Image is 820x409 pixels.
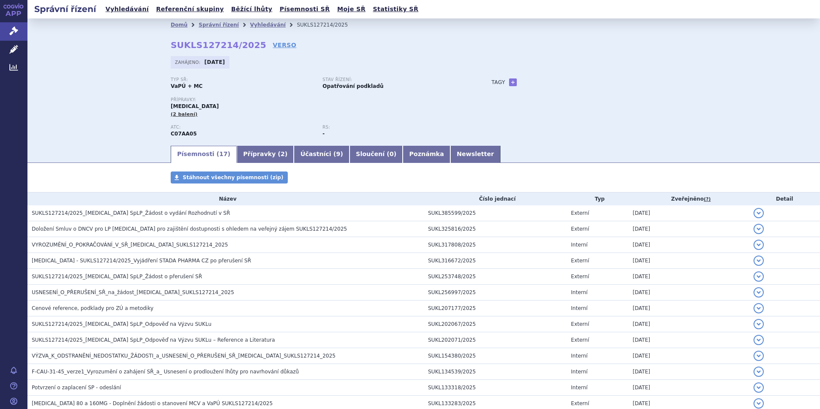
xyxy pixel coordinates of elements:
span: SUKLS127214/2025_Propranolol SpLP_Žádost o přerušení SŘ [32,274,202,280]
td: [DATE] [628,205,749,221]
span: Externí [571,258,589,264]
strong: SUKLS127214/2025 [171,40,266,50]
td: SUKL154380/2025 [424,348,567,364]
span: 0 [389,150,394,157]
span: VÝZVA_K_ODSTRANĚNÍ_NEDOSTATKU_ŽÁDOSTI_a_USNESENÍ_O_PŘERUŠENÍ_SŘ_PROPRANOLOL_SUKLS127214_2025 [32,353,335,359]
strong: [DATE] [205,59,225,65]
td: SUKL202071/2025 [424,332,567,348]
span: Externí [571,226,589,232]
td: SUKL256997/2025 [424,285,567,301]
strong: PROPRANOLOL [171,131,197,137]
td: SUKL202067/2025 [424,316,567,332]
td: [DATE] [628,364,749,380]
td: [DATE] [628,253,749,269]
td: SUKL316672/2025 [424,253,567,269]
button: detail [754,303,764,313]
button: detail [754,319,764,329]
td: [DATE] [628,221,749,237]
th: Typ [567,192,628,205]
td: [DATE] [628,269,749,285]
span: SUKLS127214/2025_Propranolol SpLP_Odpověď na Výzvu SUKLu [32,321,211,327]
td: [DATE] [628,301,749,316]
span: Externí [571,337,589,343]
a: Písemnosti SŘ [277,3,332,15]
button: detail [754,367,764,377]
span: Interní [571,369,588,375]
a: Newsletter [450,146,500,163]
td: [DATE] [628,237,749,253]
td: SUKL325816/2025 [424,221,567,237]
a: Správní řízení [199,22,239,28]
span: [MEDICAL_DATA] [171,103,219,109]
a: Referenční skupiny [154,3,226,15]
button: detail [754,271,764,282]
span: VYROZUMĚNÍ_O_POKRAČOVÁNÍ_V_SŘ_PROPRANOLOL_SUKLS127214_2025 [32,242,228,248]
span: USNESENÍ_O_PŘERUŠENÍ_SŘ_na_žádost_PROPRANOLOL_SUKLS127214_2025 [32,289,234,295]
a: Poznámka [403,146,450,163]
th: Číslo jednací [424,192,567,205]
td: SUKL385599/2025 [424,205,567,221]
span: SUKLS127214/2025_Propranolol SpLP_Odpověď na Výzvu SUKLu – Reference a Literatura [32,337,275,343]
a: + [509,78,517,86]
td: SUKL207177/2025 [424,301,567,316]
button: detail [754,240,764,250]
td: [DATE] [628,285,749,301]
span: Interní [571,353,588,359]
h3: Tagy [491,77,505,87]
button: detail [754,335,764,345]
span: Interní [571,242,588,248]
button: detail [754,351,764,361]
span: Propranolol - SUKLS127214/2025_Vyjádření STADA PHARMA CZ po přerušení SŘ [32,258,251,264]
button: detail [754,208,764,218]
span: 17 [219,150,227,157]
td: [DATE] [628,348,749,364]
h2: Správní řízení [27,3,103,15]
a: Statistiky SŘ [370,3,421,15]
button: detail [754,224,764,234]
strong: Opatřování podkladů [323,83,383,89]
a: Sloučení (0) [350,146,403,163]
p: Typ SŘ: [171,77,314,82]
a: Běžící lhůty [229,3,275,15]
span: SUKLS127214/2025_Propranolol SpLP_Žádost o vydání Rozhodnutí v SŘ [32,210,230,216]
span: Externí [571,210,589,216]
a: Vyhledávání [103,3,151,15]
span: Interní [571,289,588,295]
th: Zveřejněno [628,192,749,205]
abbr: (?) [704,196,711,202]
a: Vyhledávání [250,22,286,28]
p: Stav řízení: [323,77,466,82]
span: Interní [571,305,588,311]
span: 9 [336,150,341,157]
a: Přípravky (2) [237,146,294,163]
a: Účastníci (9) [294,146,349,163]
p: RS: [323,125,466,130]
td: SUKL317808/2025 [424,237,567,253]
span: Potvrzení o zaplacení SP - odeslání [32,385,121,391]
p: ATC: [171,125,314,130]
span: Doložení Smluv o DNCV pro LP Propranolol pro zajištění dostupnosti s ohledem na veřejný zájem SUK... [32,226,347,232]
a: Moje SŘ [335,3,368,15]
th: Název [27,192,424,205]
span: Externí [571,321,589,327]
span: Stáhnout všechny písemnosti (zip) [183,174,283,180]
a: Písemnosti (17) [171,146,237,163]
span: Zahájeno: [175,59,202,66]
td: SUKL134539/2025 [424,364,567,380]
td: [DATE] [628,332,749,348]
span: Externí [571,274,589,280]
a: VERSO [273,41,296,49]
a: Domů [171,22,187,28]
li: SUKLS127214/2025 [297,18,359,31]
span: Propranolol 80 a 160MG - Doplnění žádosti o stanovení MCV a VaPÚ SUKLS127214/2025 [32,400,273,406]
button: detail [754,287,764,298]
span: Externí [571,400,589,406]
span: Cenové reference, podklady pro ZÚ a metodiky [32,305,154,311]
td: SUKL253748/2025 [424,269,567,285]
strong: VaPÚ + MC [171,83,202,89]
span: F-CAU-31-45_verze1_Vyrozumění o zahájení SŘ_a_ Usnesení o prodloužení lhůty pro navrhování důkazů [32,369,299,375]
a: Stáhnout všechny písemnosti (zip) [171,171,288,183]
td: SUKL133318/2025 [424,380,567,396]
strong: - [323,131,325,137]
span: (2 balení) [171,111,198,117]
